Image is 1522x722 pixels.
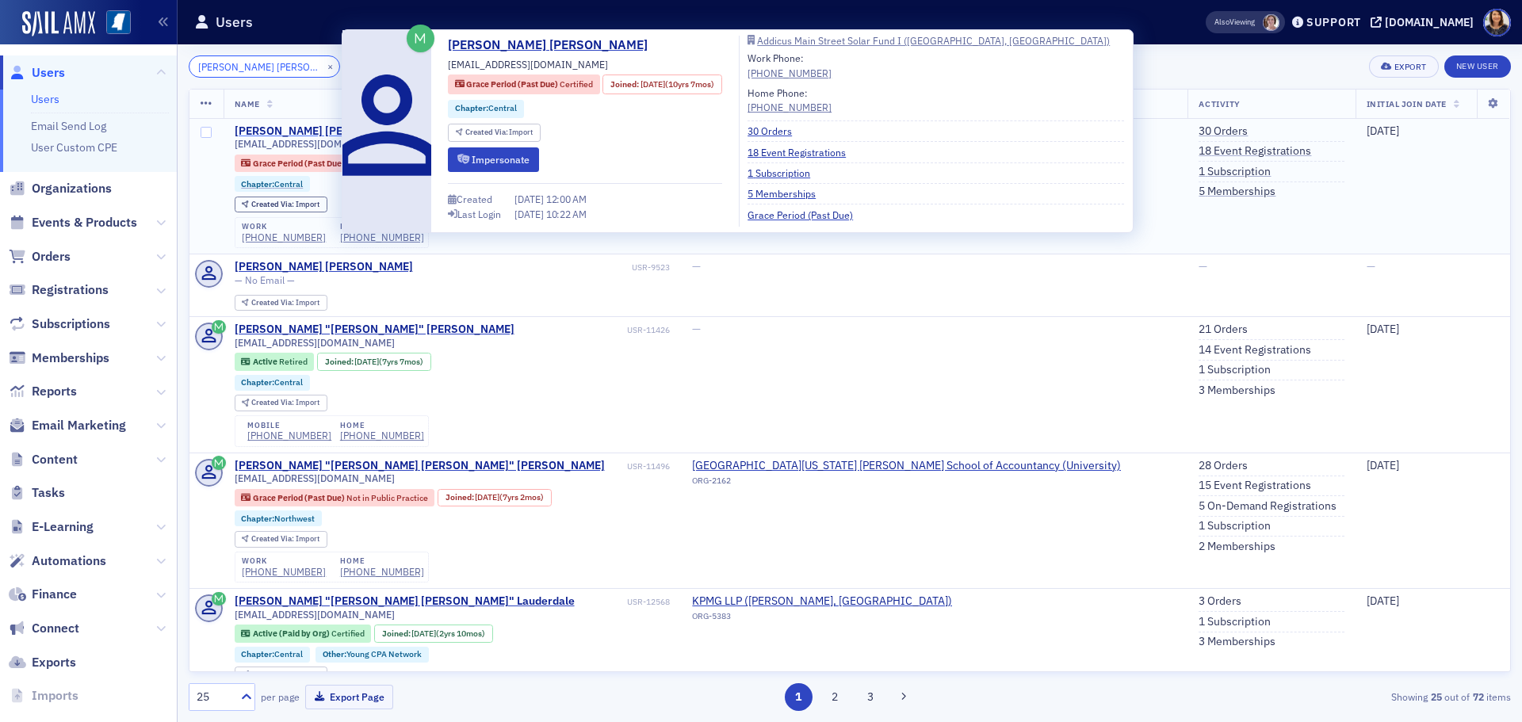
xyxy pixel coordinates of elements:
span: 12:00 AM [546,193,587,205]
h1: Users [216,13,253,32]
a: Chapter:Central [241,377,303,388]
div: [PHONE_NUMBER] [340,430,424,441]
span: [EMAIL_ADDRESS][DOMAIN_NAME] [235,609,395,621]
a: 1 Subscription [1199,519,1271,533]
div: USR-12568 [577,597,670,607]
div: Chapter: [235,647,311,663]
a: Chapter:Central [241,649,303,659]
a: [PERSON_NAME] [PERSON_NAME] [235,124,413,139]
a: Events & Products [9,214,137,231]
div: Import [251,299,319,308]
div: Grace Period (Past Due): Grace Period (Past Due): Certified [235,155,387,172]
a: Exports [9,654,76,671]
span: Created Via : [251,397,296,407]
a: [PERSON_NAME] [PERSON_NAME] [448,36,660,55]
div: [PERSON_NAME] "[PERSON_NAME] [PERSON_NAME]" [PERSON_NAME] [235,459,605,473]
span: [DATE] [354,356,379,367]
a: 1 Subscription [1199,615,1271,629]
a: [PHONE_NUMBER] [748,66,832,80]
span: Imports [32,687,78,705]
a: 3 Memberships [1199,635,1275,649]
span: KPMG LLP (Jackson, MS) [692,594,952,609]
div: [DOMAIN_NAME] [1385,15,1474,29]
span: Organizations [32,180,112,197]
span: Activity [1199,98,1240,109]
a: Organizations [9,180,112,197]
div: Active (Paid by Org): Active (Paid by Org): Certified [235,625,372,642]
div: Joined: 2015-01-01 00:00:00 [602,74,721,94]
div: Joined: 2022-09-29 00:00:00 [374,625,493,642]
span: [DATE] [641,78,665,90]
a: Active Retired [241,357,307,367]
div: (2yrs 10mos) [411,628,485,639]
span: — [1367,259,1375,273]
span: Initial Join Date [1367,98,1447,109]
div: (7yrs 7mos) [354,357,423,367]
div: Import [465,128,533,137]
span: [DATE] [1367,594,1399,608]
div: mobile [247,421,331,430]
div: Created Via: Import [448,124,541,142]
div: Chapter: [235,510,323,526]
div: Created [457,195,492,204]
span: Viewing [1214,17,1255,28]
a: Addicus Main Street Solar Fund I ([GEOGRAPHIC_DATA], [GEOGRAPHIC_DATA]) [748,36,1124,45]
div: Support [1306,15,1361,29]
span: Connect [32,620,79,637]
a: [PHONE_NUMBER] [340,231,424,243]
div: USR-9523 [415,262,670,273]
span: Tasks [32,484,65,502]
a: Orders [9,248,71,265]
span: Chapter : [241,178,274,189]
input: Search… [189,55,340,78]
a: 3 Orders [1199,594,1241,609]
a: [PHONE_NUMBER] [242,231,326,243]
div: ORG-2162 [692,476,1121,491]
div: Showing out of items [1081,690,1511,704]
a: 5 Memberships [1199,185,1275,199]
span: Finance [32,586,77,603]
button: 2 [820,683,848,711]
span: Active (Paid by Org) [253,628,331,639]
div: Home Phone: [748,86,832,115]
strong: 72 [1470,690,1486,704]
span: Other : [323,648,346,659]
span: Reports [32,383,77,400]
a: Memberships [9,350,109,367]
span: Events & Products [32,214,137,231]
div: work [242,222,326,231]
button: × [323,59,338,73]
a: KPMG LLP ([PERSON_NAME], [GEOGRAPHIC_DATA]) [692,594,952,609]
a: 30 Orders [1199,124,1248,139]
div: Last Login [457,210,501,219]
a: Subscriptions [9,315,110,333]
div: [PHONE_NUMBER] [340,566,424,578]
div: home [340,556,424,566]
span: Lydia Carlisle [1263,14,1279,31]
a: Grace Period (Past Due) Certified [455,78,593,91]
a: Active (Paid by Org) Certified [241,628,364,639]
img: SailAMX [106,10,131,35]
span: [DATE] [1367,124,1399,138]
a: Tasks [9,484,65,502]
div: Addicus Main Street Solar Fund I ([GEOGRAPHIC_DATA], [GEOGRAPHIC_DATA]) [757,36,1110,45]
div: Created Via: Import [235,531,327,548]
span: Certified [331,628,365,639]
span: — [692,322,701,336]
a: 1 Subscription [748,166,822,180]
span: — No Email — [235,274,295,286]
a: [PHONE_NUMBER] [242,566,326,578]
span: Memberships [32,350,109,367]
span: Chapter : [241,376,274,388]
div: Chapter: [448,100,524,118]
div: [PERSON_NAME] "[PERSON_NAME]" [PERSON_NAME] [235,323,514,337]
a: Imports [9,687,78,705]
span: — [1199,259,1207,273]
div: home [340,222,424,231]
div: Chapter: [235,375,311,391]
a: [PERSON_NAME] [PERSON_NAME] [235,260,413,274]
